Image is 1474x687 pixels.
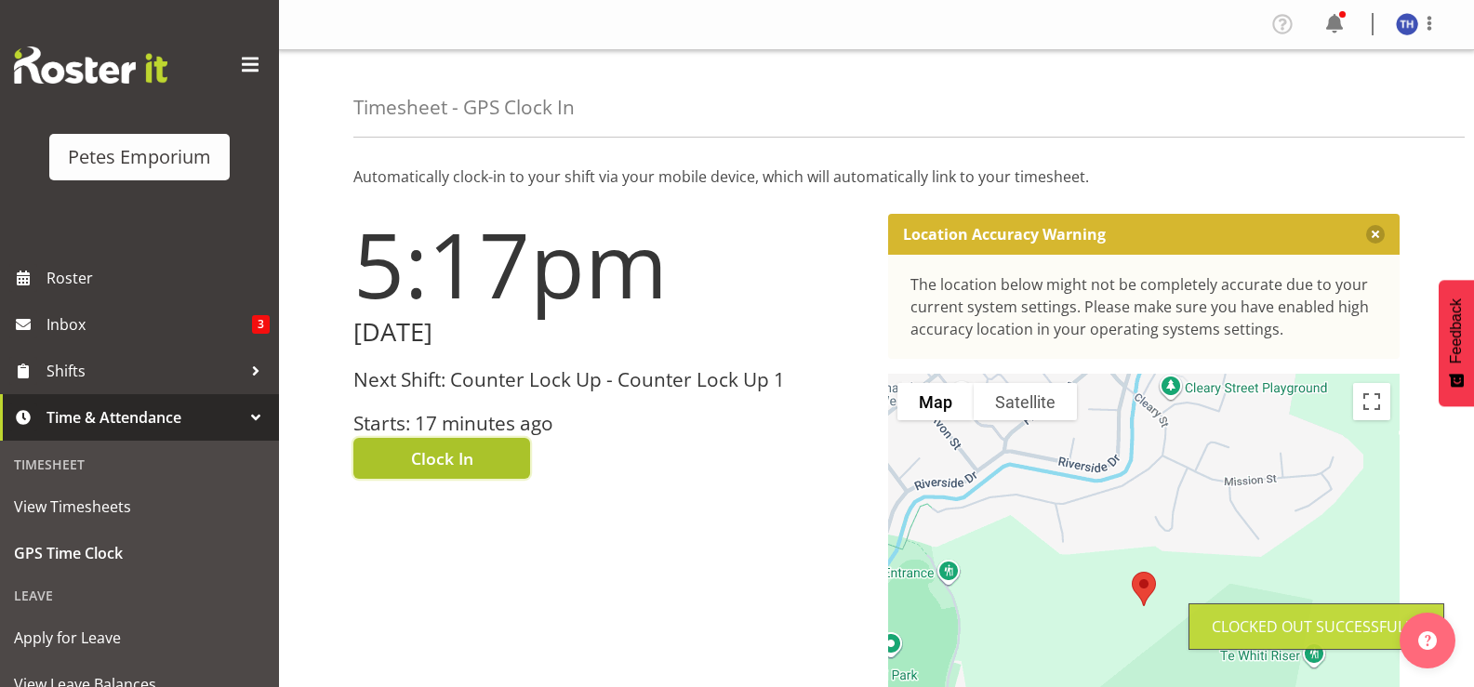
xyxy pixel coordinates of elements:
[1418,631,1437,650] img: help-xxl-2.png
[897,383,974,420] button: Show street map
[1212,615,1421,638] div: Clocked out Successfully
[46,403,242,431] span: Time & Attendance
[1353,383,1390,420] button: Toggle fullscreen view
[14,493,265,521] span: View Timesheets
[1439,280,1474,406] button: Feedback - Show survey
[46,264,270,292] span: Roster
[353,214,866,314] h1: 5:17pm
[1366,225,1385,244] button: Close message
[353,438,530,479] button: Clock In
[353,165,1400,188] p: Automatically clock-in to your shift via your mobile device, which will automatically link to you...
[14,624,265,652] span: Apply for Leave
[5,614,274,661] a: Apply for Leave
[353,369,866,390] h3: Next Shift: Counter Lock Up - Counter Lock Up 1
[1396,13,1418,35] img: teresa-hawkins9867.jpg
[903,225,1106,244] p: Location Accuracy Warning
[252,315,270,334] span: 3
[1448,298,1465,363] span: Feedback
[5,576,274,614] div: Leave
[910,273,1378,340] div: The location below might not be completely accurate due to your current system settings. Please m...
[353,413,866,434] h3: Starts: 17 minutes ago
[68,143,211,171] div: Petes Emporium
[5,530,274,576] a: GPS Time Clock
[5,445,274,483] div: Timesheet
[411,446,473,470] span: Clock In
[14,539,265,567] span: GPS Time Clock
[353,318,866,347] h2: [DATE]
[46,310,252,338] span: Inbox
[353,97,575,118] h4: Timesheet - GPS Clock In
[14,46,167,84] img: Rosterit website logo
[46,357,242,385] span: Shifts
[974,383,1077,420] button: Show satellite imagery
[5,483,274,530] a: View Timesheets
